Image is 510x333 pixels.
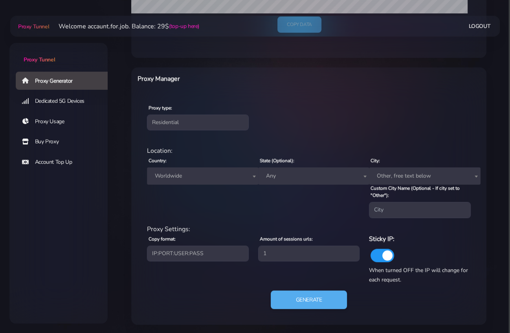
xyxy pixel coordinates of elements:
[374,170,476,181] span: Other, free text below
[369,167,481,185] span: Other, free text below
[16,153,114,171] a: Account Top Up
[142,146,475,155] div: Location:
[16,133,114,151] a: Buy Proxy
[149,157,167,164] label: Country:
[468,19,490,33] a: Logout
[16,113,114,131] a: Proxy Usage
[49,22,199,31] li: Welcome accaunt.for.job. Balance: 29$
[147,167,259,185] span: Worldwide
[152,170,254,181] span: Worldwide
[271,290,347,309] button: Generate
[169,22,199,30] a: (top-up here)
[258,167,370,185] span: Any
[369,202,471,218] input: City
[16,72,114,90] a: Proxy Generator
[260,235,313,242] label: Amount of sessions urls:
[260,157,294,164] label: State (Optional):
[394,204,500,323] iframe: Webchat Widget
[16,92,114,110] a: Dedicated 5G Devices
[149,235,176,242] label: Copy format:
[142,224,475,234] div: Proxy Settings:
[138,74,334,84] h6: Proxy Manager
[371,185,471,199] label: Custom City Name (Optional - If city set to "Other"):
[18,23,49,30] span: Proxy Tunnel
[371,157,380,164] label: City:
[263,170,365,181] span: Any
[369,234,471,244] h6: Sticky IP:
[24,56,55,63] span: Proxy Tunnel
[17,20,49,33] a: Proxy Tunnel
[9,43,108,64] a: Proxy Tunnel
[149,104,172,111] label: Proxy type:
[369,266,468,283] span: When turned OFF the IP will change for each request.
